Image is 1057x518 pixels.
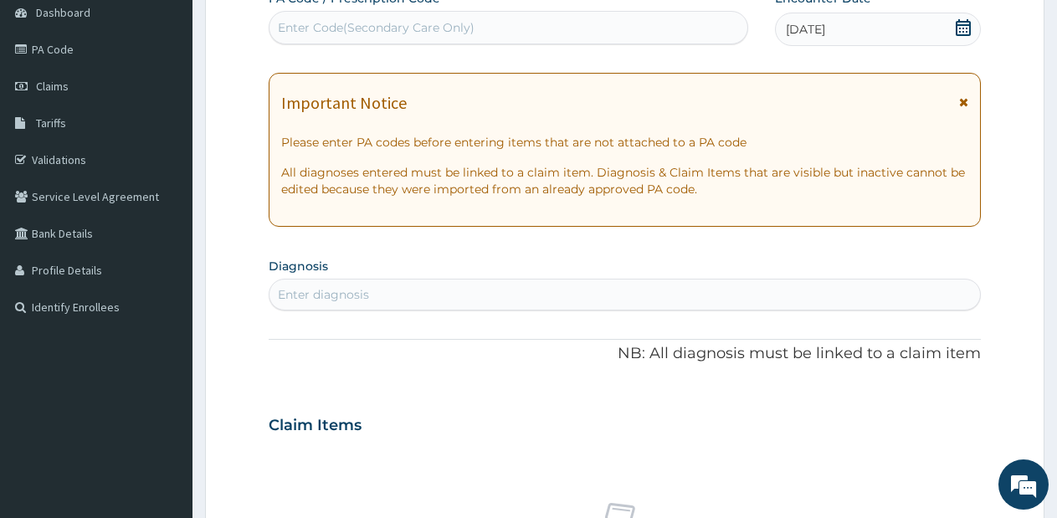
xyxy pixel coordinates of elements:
div: Minimize live chat window [275,8,315,49]
label: Diagnosis [269,258,328,274]
span: Tariffs [36,115,66,131]
p: Please enter PA codes before entering items that are not attached to a PA code [281,134,968,151]
img: d_794563401_company_1708531726252_794563401 [31,84,68,126]
div: Enter diagnosis [278,286,369,303]
span: We're online! [97,153,231,322]
h1: Important Notice [281,94,407,112]
div: Chat with us now [87,94,281,115]
span: Dashboard [36,5,90,20]
p: All diagnoses entered must be linked to a claim item. Diagnosis & Claim Items that are visible bu... [281,164,968,197]
textarea: Type your message and hit 'Enter' [8,342,319,401]
span: [DATE] [786,21,825,38]
p: NB: All diagnosis must be linked to a claim item [269,343,981,365]
span: Claims [36,79,69,94]
h3: Claim Items [269,417,362,435]
div: Enter Code(Secondary Care Only) [278,19,475,36]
